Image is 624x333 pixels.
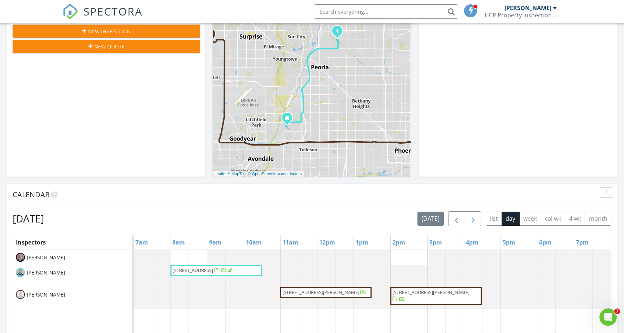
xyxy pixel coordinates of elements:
button: cal wk [541,212,565,226]
a: 3pm [428,237,444,248]
input: Search everything... [314,4,458,19]
button: Next day [465,211,482,226]
h2: [DATE] [13,211,44,226]
span: [PERSON_NAME] [26,291,66,298]
img: img_1078.jpg [16,253,25,262]
a: 12pm [317,237,337,248]
span: [STREET_ADDRESS][PERSON_NAME] [282,289,359,295]
i: 1 [336,29,339,34]
div: | [213,171,304,177]
button: Previous day [448,211,465,226]
a: 7am [134,237,150,248]
span: New Quote [94,43,125,50]
button: New Quote [13,40,200,53]
button: day [502,212,520,226]
a: 9am [207,237,224,248]
a: 7pm [574,237,590,248]
span: [PERSON_NAME] [26,254,66,261]
div: 17972 W Mauna Loa Lane, Surprise Arizona 85388 [210,34,214,38]
a: 1pm [354,237,370,248]
button: list [486,212,502,226]
div: [PERSON_NAME] [504,4,551,12]
button: week [519,212,541,226]
a: SPECTORA [62,10,143,25]
a: 8am [170,237,187,248]
iframe: Intercom live chat [599,308,617,326]
span: [STREET_ADDRESS][PERSON_NAME] [393,289,469,295]
button: New Inspection [13,25,200,38]
a: © MapTiler [227,172,247,176]
a: 11am [281,237,300,248]
a: 10am [244,237,264,248]
span: New Inspection [88,27,131,35]
a: 6pm [537,237,554,248]
span: [PERSON_NAME] [26,269,66,276]
a: © OpenStreetMap contributors [248,172,302,176]
span: SPECTORA [83,4,143,19]
img: img_7015.jpeg [16,268,25,277]
div: 11113 W. Sunflower pl, Avondale AZ 85392 [287,118,291,122]
span: Inspectors [16,238,46,246]
div: HCP Property Inspections Arizona [485,12,557,19]
img: default-user-f0147aede5fd5fa78ca7ade42f37bd4542148d508eef1c3d3ea960f66861d68b.jpg [16,290,25,299]
img: The Best Home Inspection Software - Spectora [62,4,78,20]
button: [DATE] [417,212,444,226]
span: [STREET_ADDRESS] [173,267,213,273]
a: 5pm [501,237,517,248]
a: Leaflet [214,172,226,176]
div: 6758 W Caribbean Ln, Peoria, AZ 85381 [337,31,342,35]
button: 4 wk [565,212,585,226]
a: 2pm [391,237,407,248]
button: month [585,212,611,226]
a: 4pm [464,237,480,248]
span: 1 [614,308,620,314]
span: Calendar [13,190,49,199]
